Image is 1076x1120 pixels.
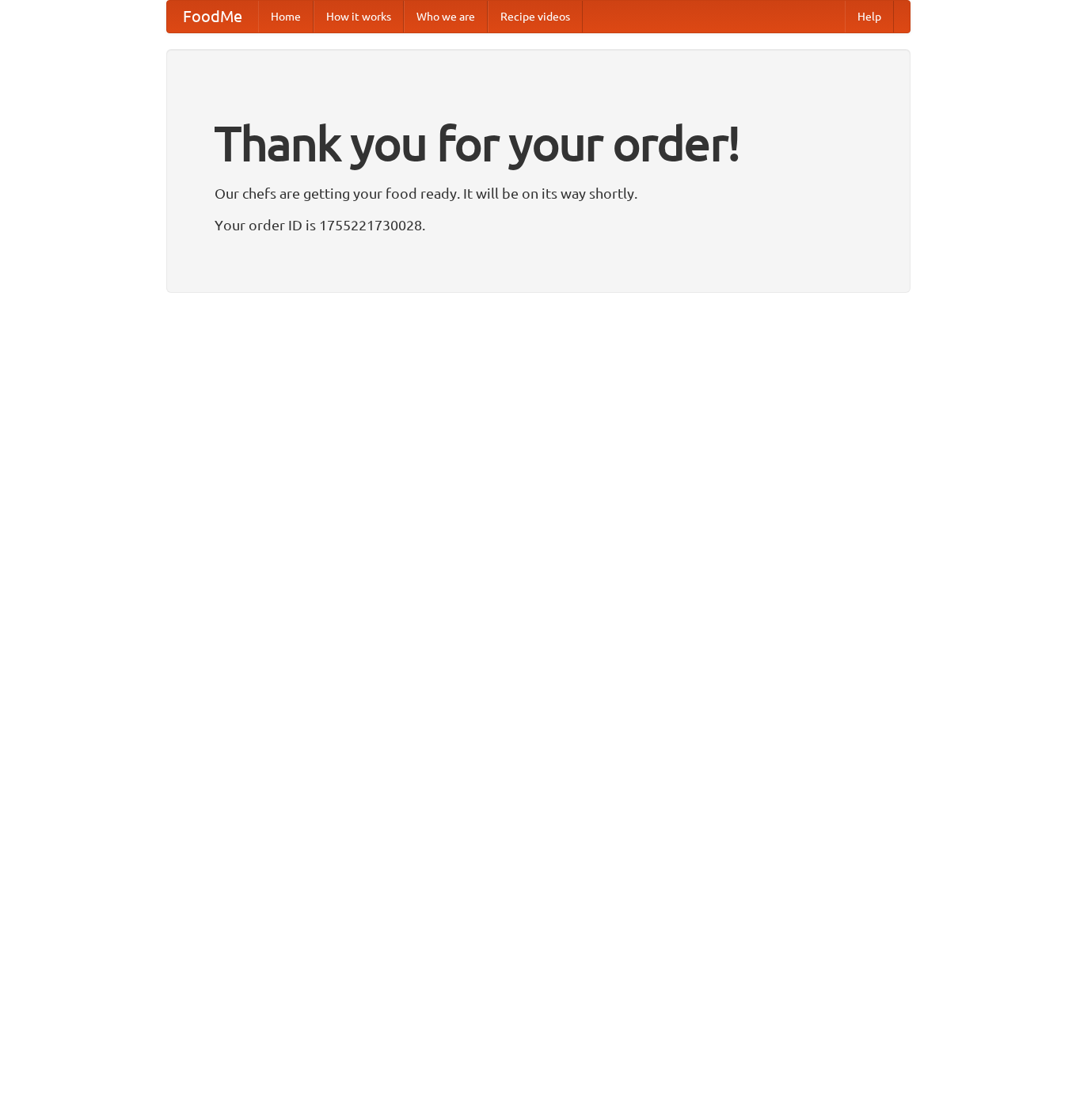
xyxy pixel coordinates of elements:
a: Help [845,1,894,32]
a: How it works [314,1,404,32]
a: Home [258,1,314,32]
h1: Thank you for your order! [215,105,862,181]
a: Recipe videos [488,1,583,32]
a: FoodMe [167,1,258,32]
p: Our chefs are getting your food ready. It will be on its way shortly. [215,181,862,205]
p: Your order ID is 1755221730028. [215,213,862,237]
a: Who we are [404,1,488,32]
